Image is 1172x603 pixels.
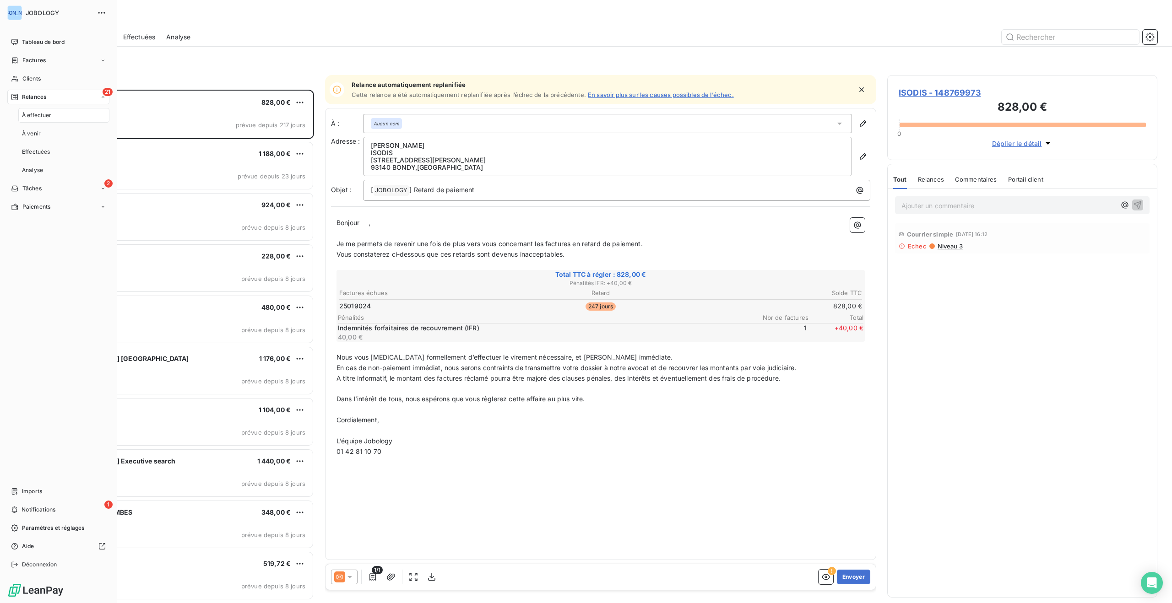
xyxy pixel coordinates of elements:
[336,250,565,258] span: Vous constaterez ci-dessous que ces retards sont devenus inacceptables.
[241,224,305,231] span: prévue depuis 8 jours
[588,91,734,98] a: En savoir plus sur les causes possibles de l’échec.
[241,275,305,282] span: prévue depuis 8 jours
[241,480,305,487] span: prévue depuis 8 jours
[65,457,176,465] span: [PERSON_NAME] Executive search
[338,279,863,287] span: Pénalités IFR : + 40,00 €
[261,98,291,106] span: 828,00 €
[893,176,907,183] span: Tout
[22,166,43,174] span: Analyse
[22,542,34,550] span: Aide
[352,91,586,98] span: Cette relance a été automatiquement replanifiée après l’échec de la précédente.
[7,583,64,598] img: Logo LeanPay
[336,447,381,455] span: 01 42 81 10 70
[7,5,22,20] div: [PERSON_NAME]
[1141,572,1163,594] div: Open Intercom Messenger
[22,148,50,156] span: Effectuées
[918,176,944,183] span: Relances
[956,232,988,237] span: [DATE] 16:12
[22,38,65,46] span: Tableau de bord
[44,90,314,603] div: grid
[371,186,373,194] span: [
[236,121,305,129] span: prévue depuis 217 jours
[371,156,844,164] p: [STREET_ADDRESS][PERSON_NAME]
[989,138,1056,149] button: Déplier le détail
[22,506,55,514] span: Notifications
[1002,30,1139,44] input: Rechercher
[331,186,352,194] span: Objet :
[338,323,750,333] p: Indemnités forfaitaires de recouvrement (IFR)
[336,364,796,371] span: En cas de non-paiement immédiat, nous serons contraints de transmettre votre dossier à notre avoc...
[409,186,474,194] span: ] Retard de paiement
[104,501,113,509] span: 1
[352,81,734,88] span: Relance automatiquement replanifiée
[899,86,1146,99] span: ISODIS - 148769973
[514,288,688,298] th: Retard
[22,93,46,101] span: Relances
[339,288,513,298] th: Factures échues
[992,139,1042,148] span: Déplier le détail
[336,416,379,424] span: Cordialement,
[261,201,291,209] span: 924,00 €
[907,231,953,238] span: Courrier simple
[22,560,57,569] span: Déconnexion
[65,355,189,362] span: [PERSON_NAME] [GEOGRAPHIC_DATA]
[689,288,863,298] th: Solde TTC
[752,323,807,342] span: 1
[371,142,844,149] p: [PERSON_NAME]
[754,314,808,321] span: Nbr de factures
[586,302,616,311] span: 247 jours
[837,570,870,584] button: Envoyer
[22,524,84,532] span: Paramètres et réglages
[336,240,643,248] span: Je me permets de revenir une fois de plus vers vous concernant les factures en retard de paiement.
[22,56,46,65] span: Factures
[371,149,844,156] p: ISODIS
[331,119,363,128] label: À :
[937,242,963,250] span: Niveau 3
[374,120,399,127] em: Aucun nom
[899,99,1146,117] h3: 828,00 €
[336,219,359,226] span: Bonjour
[22,75,41,83] span: Clients
[261,303,291,311] span: 480,00 €
[897,130,901,137] span: 0
[336,395,585,403] span: Dans l’intérêt de tous, nous espérons que vous règlerez cette affaire au plus vite.
[259,355,291,362] span: 1 176,00 €
[26,9,92,16] span: JOBOLOGY
[908,242,927,250] span: Echec
[22,203,50,211] span: Paiements
[241,582,305,590] span: prévue depuis 8 jours
[259,150,291,157] span: 1 188,00 €
[371,164,844,171] p: 93140 BONDY , [GEOGRAPHIC_DATA]
[689,301,863,311] td: 828,00 €
[808,323,863,342] span: + 40,00 €
[103,88,113,96] span: 21
[22,184,42,193] span: Tâches
[331,137,360,145] span: Adresse :
[238,172,305,180] span: prévue depuis 23 jours
[261,252,291,260] span: 228,00 €
[338,314,754,321] span: Pénalités
[259,406,291,414] span: 1 104,00 €
[241,377,305,385] span: prévue depuis 8 jours
[7,539,109,554] a: Aide
[1008,176,1043,183] span: Portail client
[104,179,113,188] span: 2
[955,176,997,183] span: Commentaires
[808,314,863,321] span: Total
[241,429,305,436] span: prévue depuis 8 jours
[336,437,393,445] span: L’équipe Jobology
[336,353,673,361] span: Nous vous [MEDICAL_DATA] formellement d’effectuer le virement nécessaire, et [PERSON_NAME] immédi...
[369,219,370,226] span: ,
[123,32,156,42] span: Effectuées
[374,185,409,196] span: JOBOLOGY
[166,32,190,42] span: Analyse
[339,301,371,311] span: 25019024
[241,531,305,538] span: prévue depuis 8 jours
[338,270,863,279] span: Total TTC à régler : 828,00 €
[22,129,41,138] span: À venir
[263,560,291,567] span: 519,72 €
[22,111,52,119] span: À effectuer
[336,374,781,382] span: A titre informatif, le montant des factures réclamé pourra être majoré des clauses pénales, des i...
[372,566,383,574] span: 1/1
[257,457,291,465] span: 1 440,00 €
